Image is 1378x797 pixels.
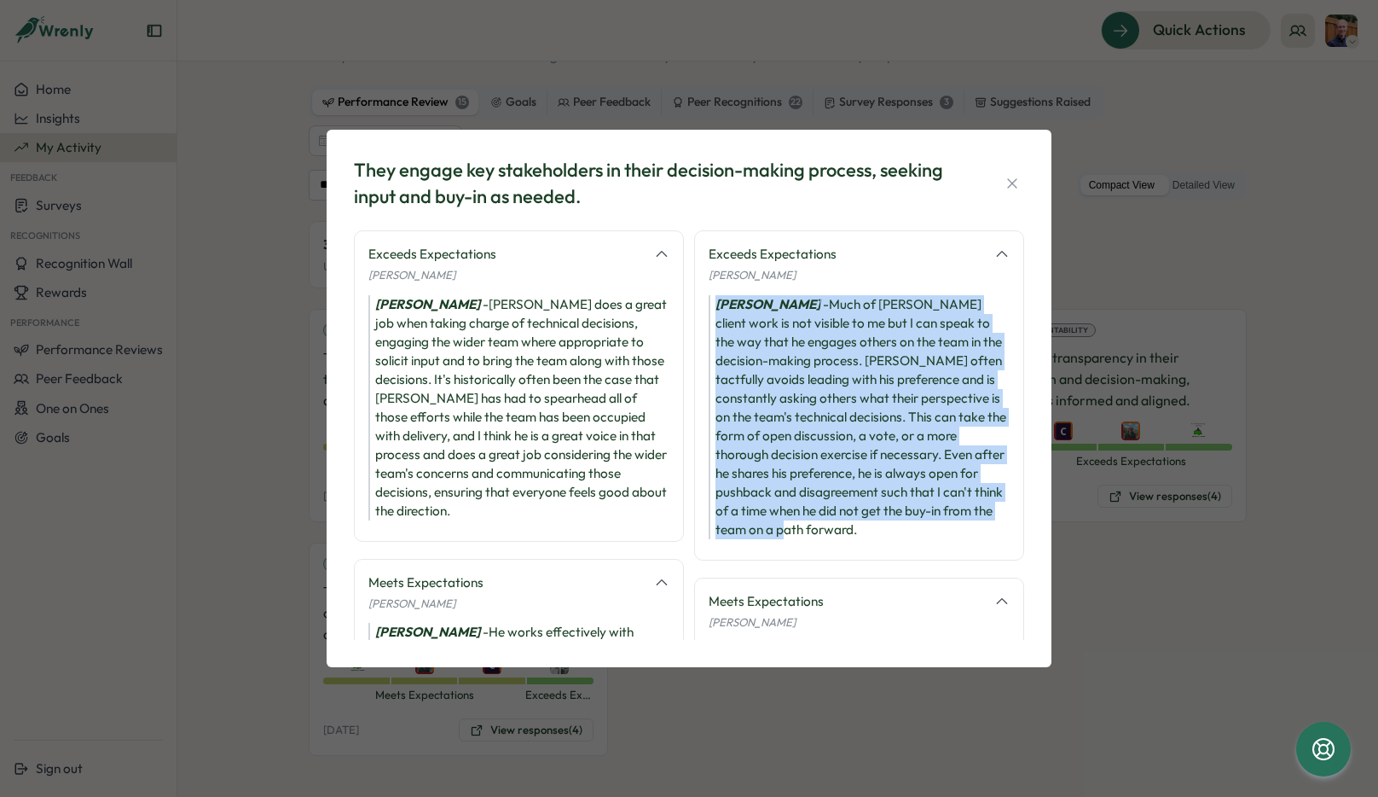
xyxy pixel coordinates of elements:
div: - Much of [PERSON_NAME] client work is not visible to me but I can speak to the way that he engag... [709,295,1010,539]
div: Exceeds Expectations [368,245,644,264]
div: They engage key stakeholders in their decision-making process, seeking input and buy-in as needed. [354,157,959,210]
span: [PERSON_NAME] [368,596,455,610]
div: Meets Expectations [368,573,644,592]
div: Exceeds Expectations [709,245,984,264]
i: [PERSON_NAME] [375,296,480,312]
span: [PERSON_NAME] [709,615,796,629]
span: [PERSON_NAME] [368,268,455,282]
i: [PERSON_NAME] [375,624,480,640]
div: - He works effectively with product to outline clear expectations for projects. This is crucial a... [368,623,669,736]
i: [PERSON_NAME] [715,296,820,312]
div: Meets Expectations [709,592,984,611]
span: [PERSON_NAME] [709,268,796,282]
div: - [PERSON_NAME] does a great job when taking charge of technical decisions, engaging the wider te... [368,295,669,521]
